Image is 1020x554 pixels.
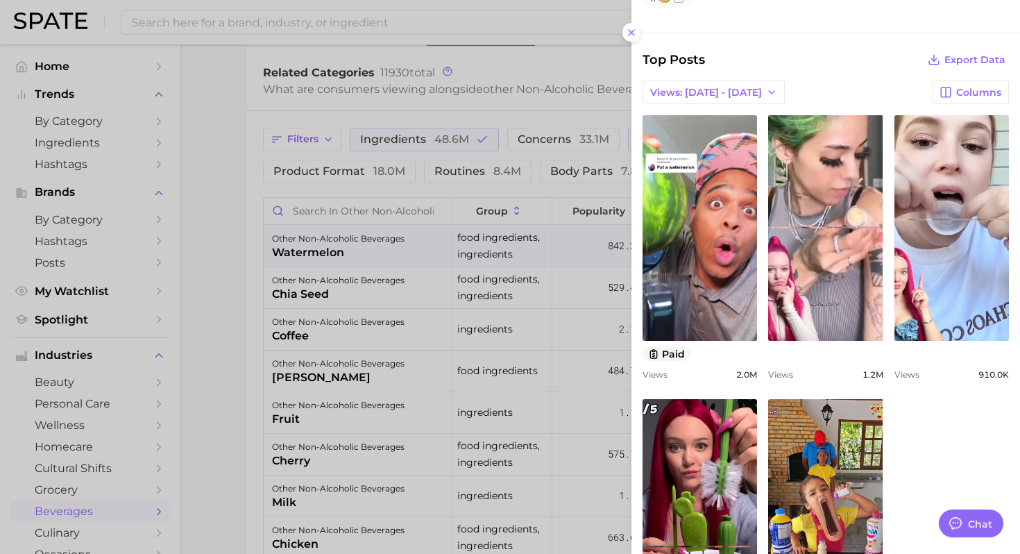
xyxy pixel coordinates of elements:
span: Views [894,369,919,380]
span: 2.0m [736,369,757,380]
button: paid [643,346,690,361]
button: Export Data [924,50,1009,69]
button: Columns [932,81,1009,104]
span: Views [643,369,668,380]
span: 1.2m [862,369,883,380]
button: Views: [DATE] - [DATE] [643,81,785,104]
span: Views [768,369,793,380]
span: Top Posts [643,50,705,69]
span: Views: [DATE] - [DATE] [650,87,762,99]
span: Export Data [944,54,1005,66]
span: Columns [956,87,1001,99]
span: 910.0k [978,369,1009,380]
